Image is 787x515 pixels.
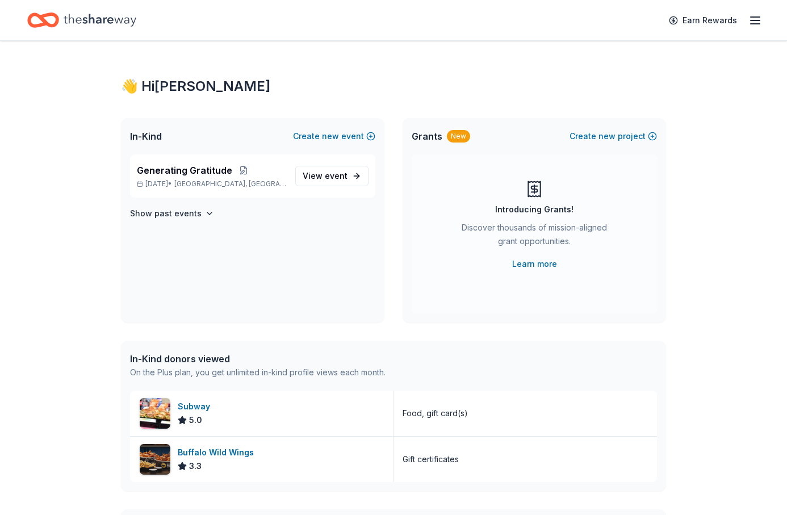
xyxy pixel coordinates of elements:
[295,166,369,186] a: View event
[140,398,170,429] img: Image for Subway
[512,257,557,271] a: Learn more
[457,221,612,253] div: Discover thousands of mission-aligned grant opportunities.
[189,459,202,473] span: 3.3
[130,352,386,366] div: In-Kind donors viewed
[403,453,459,466] div: Gift certificates
[140,444,170,475] img: Image for Buffalo Wild Wings
[293,129,375,143] button: Createnewevent
[178,400,215,413] div: Subway
[570,129,657,143] button: Createnewproject
[447,130,470,143] div: New
[27,7,136,34] a: Home
[403,407,468,420] div: Food, gift card(s)
[322,129,339,143] span: new
[303,169,348,183] span: View
[137,179,286,189] p: [DATE] •
[662,10,744,31] a: Earn Rewards
[189,413,202,427] span: 5.0
[495,203,573,216] div: Introducing Grants!
[178,446,258,459] div: Buffalo Wild Wings
[412,129,442,143] span: Grants
[130,366,386,379] div: On the Plus plan, you get unlimited in-kind profile views each month.
[121,77,666,95] div: 👋 Hi [PERSON_NAME]
[130,207,214,220] button: Show past events
[130,129,162,143] span: In-Kind
[598,129,616,143] span: new
[130,207,202,220] h4: Show past events
[174,179,286,189] span: [GEOGRAPHIC_DATA], [GEOGRAPHIC_DATA]
[325,171,348,181] span: event
[137,164,232,177] span: Generating Gratitude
